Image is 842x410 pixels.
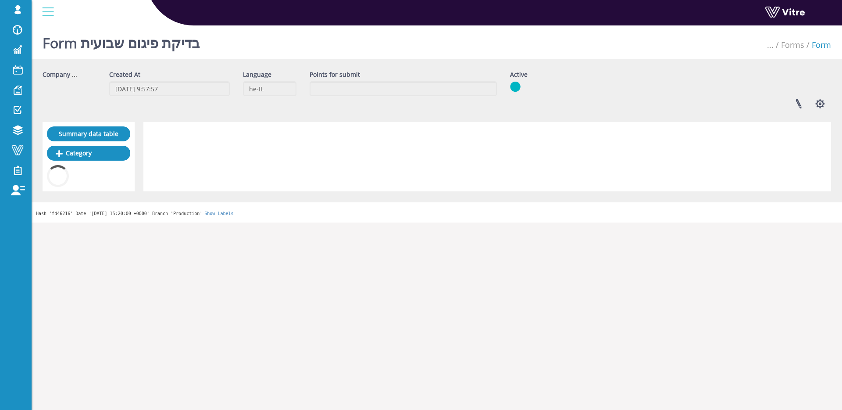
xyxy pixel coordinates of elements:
[43,70,70,79] label: Company
[72,70,77,79] span: ...
[804,40,831,51] li: Form
[243,70,271,79] label: Language
[36,211,202,216] span: Hash 'fd46216' Date '[DATE] 15:20:00 +0000' Branch 'Production'
[310,70,360,79] label: Points for submit
[781,40,804,50] a: Forms
[510,81,521,92] img: yes
[43,22,200,59] h1: Form בדיקת פיגום שבועית
[47,126,130,141] a: Summary data table
[510,70,528,79] label: Active
[47,146,130,161] a: Category
[109,70,140,79] label: Created At
[767,40,774,50] span: ...
[204,211,233,216] a: Show Labels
